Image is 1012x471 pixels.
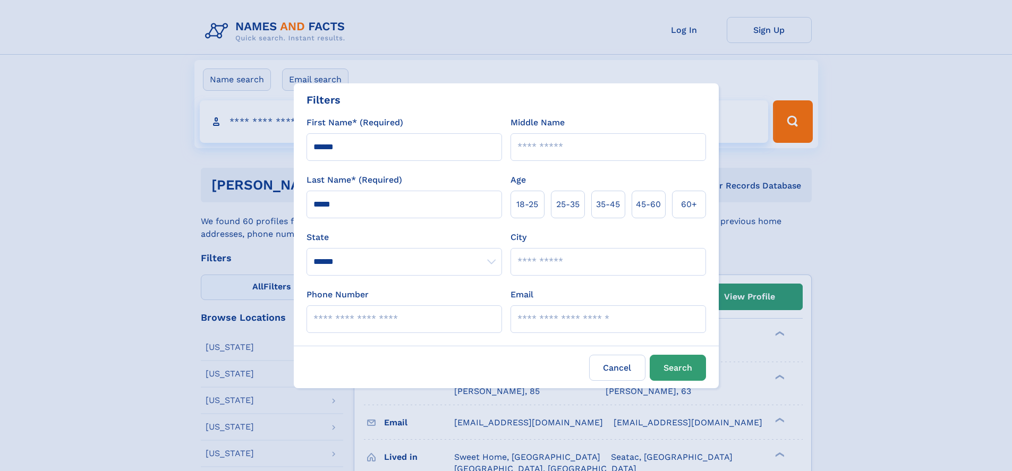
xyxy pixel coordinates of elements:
[511,231,526,244] label: City
[511,288,533,301] label: Email
[589,355,645,381] label: Cancel
[556,198,580,211] span: 25‑35
[516,198,538,211] span: 18‑25
[511,116,565,129] label: Middle Name
[636,198,661,211] span: 45‑60
[307,288,369,301] label: Phone Number
[596,198,620,211] span: 35‑45
[511,174,526,186] label: Age
[650,355,706,381] button: Search
[681,198,697,211] span: 60+
[307,116,403,129] label: First Name* (Required)
[307,231,502,244] label: State
[307,92,341,108] div: Filters
[307,174,402,186] label: Last Name* (Required)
